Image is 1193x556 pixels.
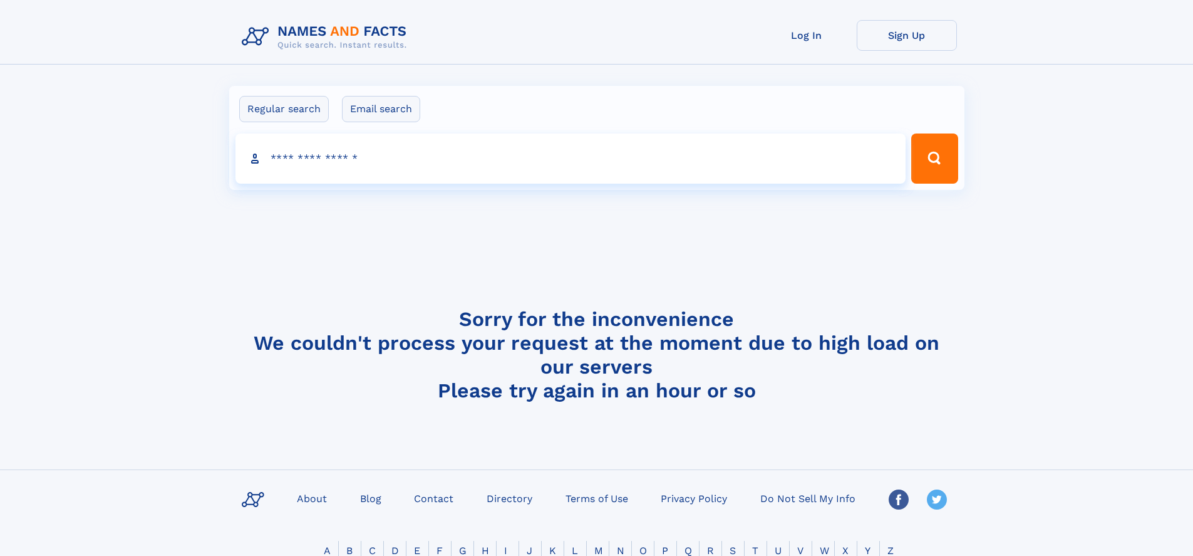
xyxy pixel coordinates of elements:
h4: Sorry for the inconvenience We couldn't process your request at the moment due to high load on ou... [237,307,957,402]
a: Sign Up [857,20,957,51]
img: Twitter [927,490,947,510]
a: Log In [757,20,857,51]
a: Do Not Sell My Info [755,489,860,507]
button: Search Button [911,134,958,184]
a: Terms of Use [560,489,633,507]
a: Contact [409,489,458,507]
a: Directory [482,489,537,507]
label: Email search [342,96,420,122]
img: Facebook [889,490,909,510]
a: Privacy Policy [656,489,732,507]
a: Blog [355,489,386,507]
input: search input [235,134,906,184]
img: Logo Names and Facts [237,20,417,54]
a: About [292,489,332,507]
label: Regular search [239,96,329,122]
